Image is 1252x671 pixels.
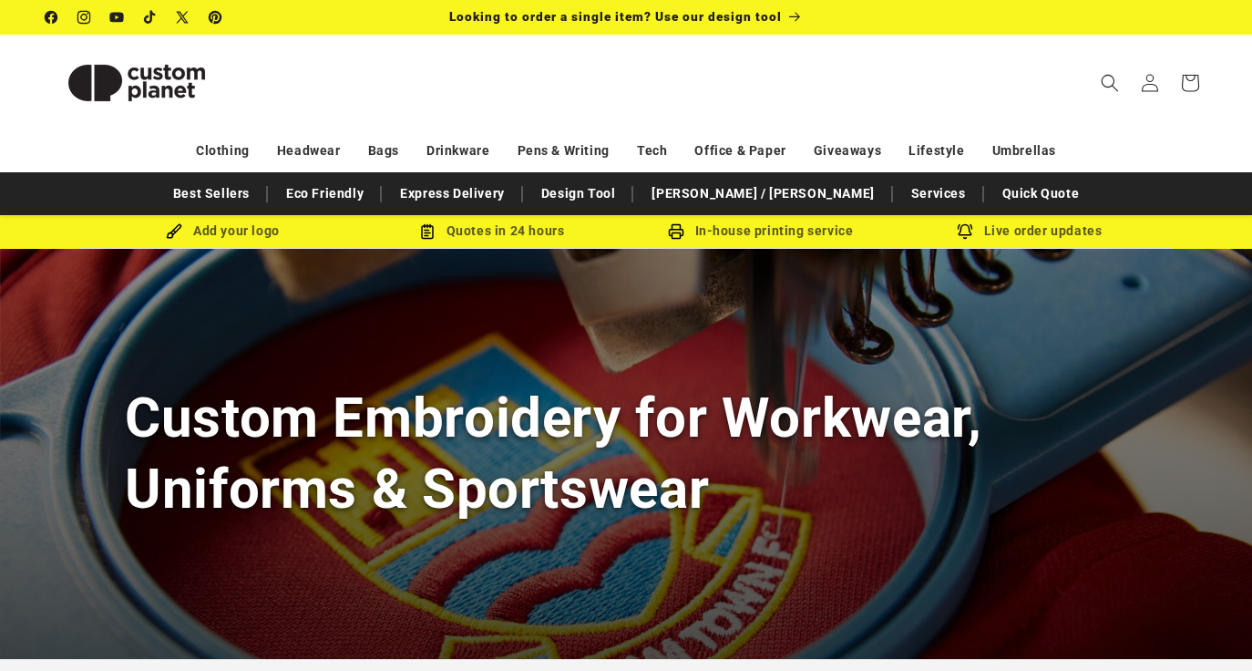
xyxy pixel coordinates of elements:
[637,135,667,167] a: Tech
[908,135,964,167] a: Lifestyle
[814,135,881,167] a: Giveaways
[196,135,250,167] a: Clothing
[532,178,625,210] a: Design Tool
[1090,63,1130,103] summary: Search
[902,178,975,210] a: Services
[39,35,235,130] a: Custom Planet
[391,178,514,210] a: Express Delivery
[125,383,1127,523] h1: Custom Embroidery for Workwear, Uniforms & Sportswear
[895,220,1164,243] div: Live order updates
[88,220,357,243] div: Add your logo
[164,178,259,210] a: Best Sellers
[449,9,782,24] span: Looking to order a single item? Use our design tool
[642,178,883,210] a: [PERSON_NAME] / [PERSON_NAME]
[357,220,626,243] div: Quotes in 24 hours
[992,135,1056,167] a: Umbrellas
[518,135,610,167] a: Pens & Writing
[166,223,182,240] img: Brush Icon
[694,135,785,167] a: Office & Paper
[957,223,973,240] img: Order updates
[419,223,436,240] img: Order Updates Icon
[993,178,1089,210] a: Quick Quote
[277,178,373,210] a: Eco Friendly
[626,220,895,243] div: In-house printing service
[277,135,341,167] a: Headwear
[668,223,684,240] img: In-house printing
[46,42,228,124] img: Custom Planet
[426,135,489,167] a: Drinkware
[368,135,399,167] a: Bags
